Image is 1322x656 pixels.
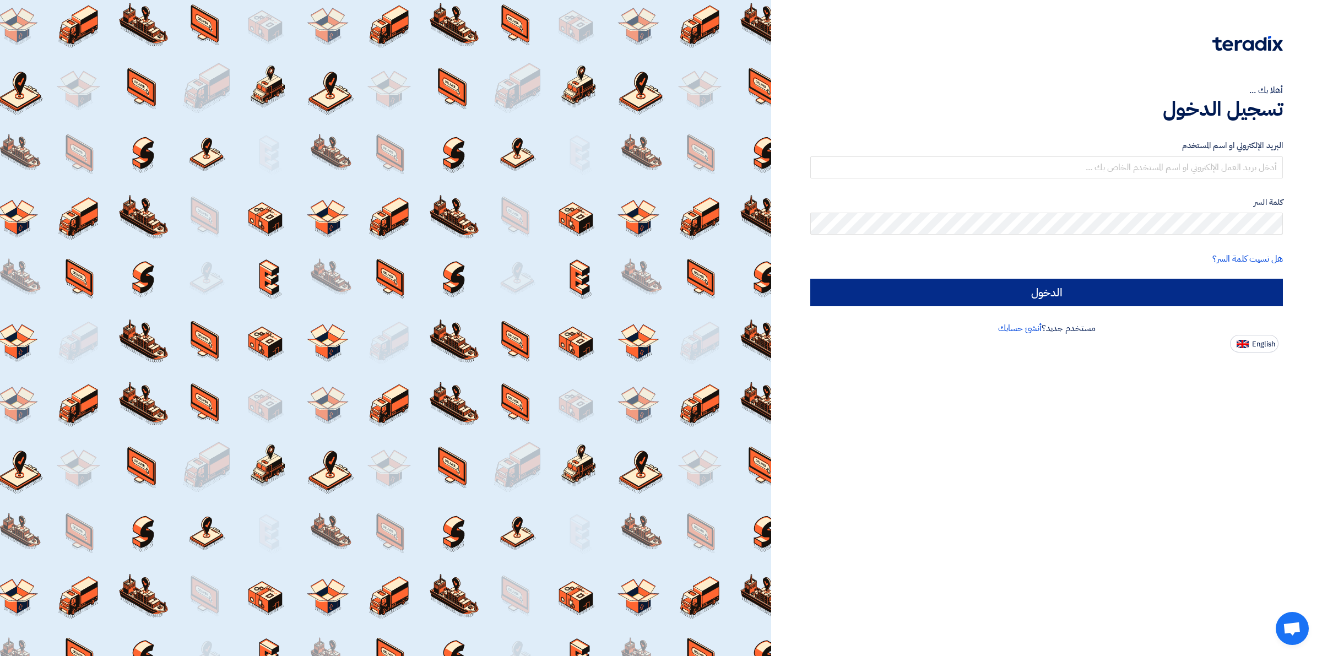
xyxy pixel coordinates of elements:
[998,322,1042,335] a: أنشئ حسابك
[810,322,1283,335] div: مستخدم جديد؟
[810,279,1283,306] input: الدخول
[810,84,1283,97] div: أهلا بك ...
[810,156,1283,178] input: أدخل بريد العمل الإلكتروني او اسم المستخدم الخاص بك ...
[810,196,1283,209] label: كلمة السر
[1212,252,1283,265] a: هل نسيت كلمة السر؟
[1276,612,1309,645] a: Open chat
[1252,340,1275,348] span: English
[1212,36,1283,51] img: Teradix logo
[1230,335,1278,353] button: English
[810,97,1283,121] h1: تسجيل الدخول
[810,139,1283,152] label: البريد الإلكتروني او اسم المستخدم
[1237,340,1249,348] img: en-US.png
